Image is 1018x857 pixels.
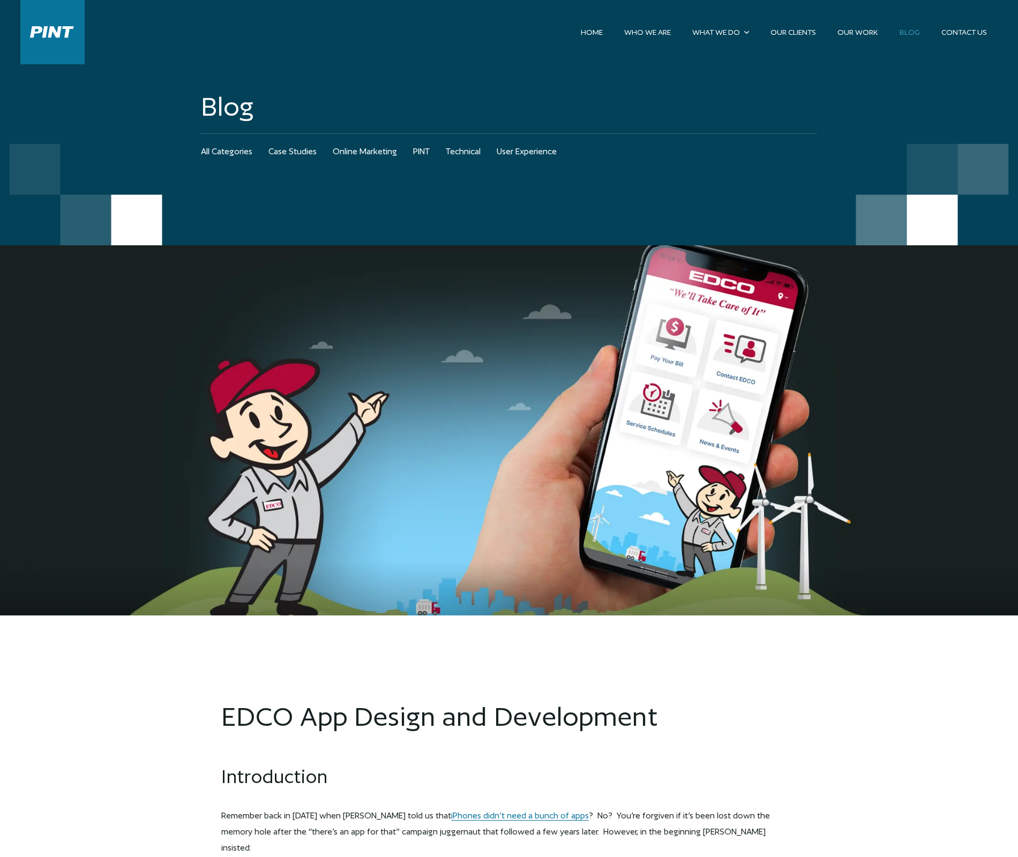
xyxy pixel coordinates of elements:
[446,134,481,169] a: Technical
[760,23,827,41] a: Our Clients
[451,810,589,821] a: iPhones didn’t need a bunch of apps
[889,23,931,41] a: Blog
[221,701,797,733] h1: EDCO App Design and Development
[221,808,797,856] p: Remember back in [DATE] when [PERSON_NAME] told us that ? No? You’re forgiven if it’s been lost d...
[201,91,817,123] a: Blog
[497,134,557,169] a: User Experience
[201,134,252,169] a: All Categories
[827,23,889,41] a: Our Work
[613,23,682,41] a: Who We Are
[413,134,430,169] a: PINT
[333,134,397,169] a: Online Marketing
[931,23,998,41] a: Contact Us
[682,23,760,41] a: What We Do
[268,134,317,169] a: Case Studies
[570,23,998,41] nav: Site Navigation
[221,765,797,788] h2: Introduction
[201,134,817,169] nav: Blog Tag Navigation
[570,23,613,41] a: Home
